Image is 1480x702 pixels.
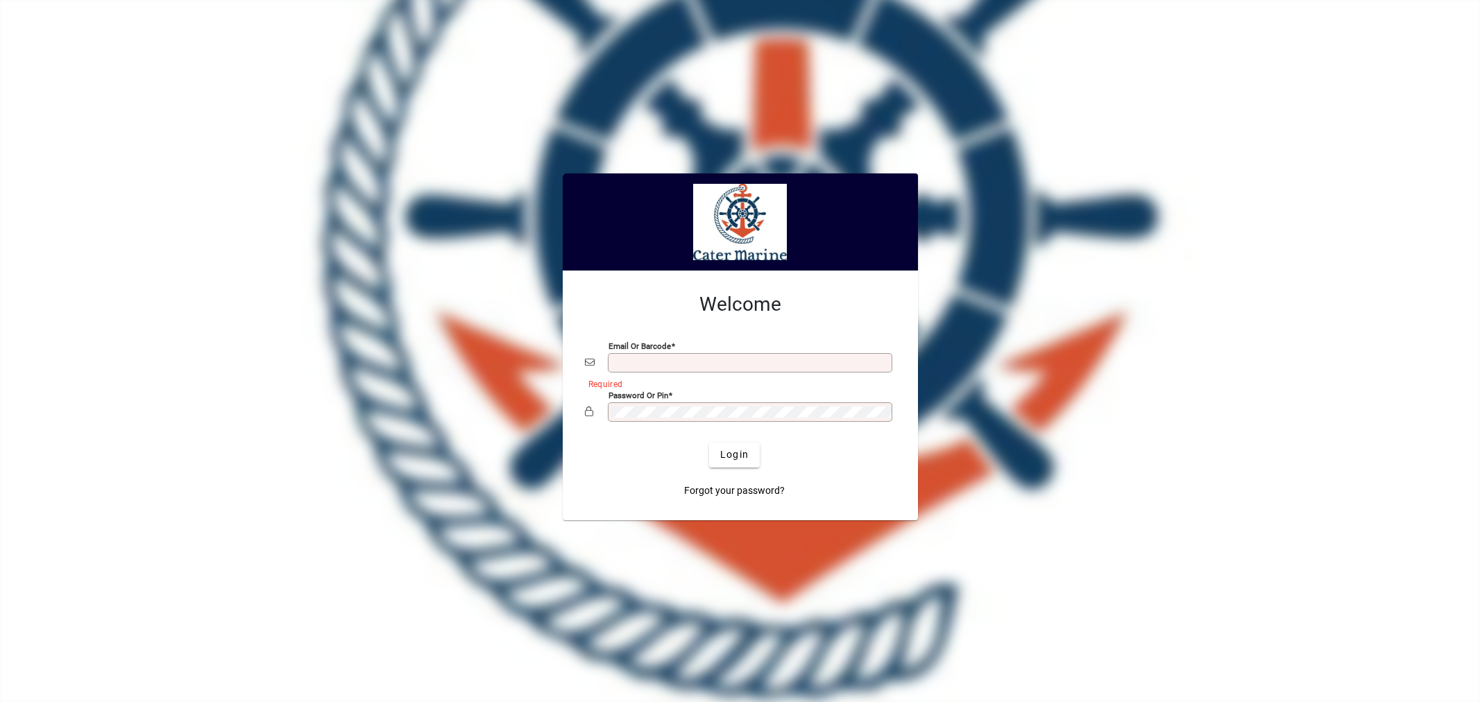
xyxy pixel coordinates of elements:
[679,479,790,504] a: Forgot your password?
[684,483,785,498] span: Forgot your password?
[585,293,896,316] h2: Welcome
[588,376,885,391] mat-error: Required
[609,341,671,350] mat-label: Email or Barcode
[709,443,760,468] button: Login
[720,447,749,462] span: Login
[609,390,668,400] mat-label: Password or Pin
